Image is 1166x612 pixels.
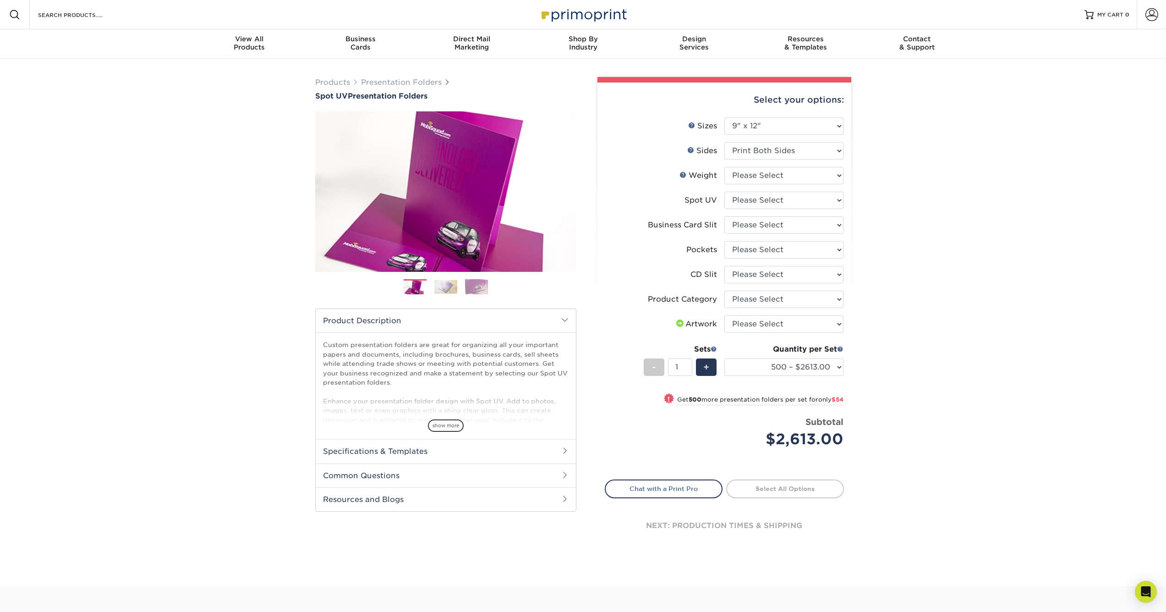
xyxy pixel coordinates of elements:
[434,280,457,294] img: Presentation Folders 02
[731,428,843,450] div: $2,613.00
[1135,581,1157,603] div: Open Intercom Messenger
[605,480,723,498] a: Chat with a Print Pro
[690,269,717,280] div: CD Slit
[416,35,527,51] div: Marketing
[527,35,639,43] span: Shop By
[316,309,576,332] h2: Product Description
[639,29,750,59] a: DesignServices
[361,78,442,87] a: Presentation Folders
[832,396,843,403] span: $54
[37,9,126,20] input: SEARCH PRODUCTS.....
[527,29,639,59] a: Shop ByIndustry
[639,35,750,51] div: Services
[316,463,576,487] h2: Common Questions
[315,92,576,100] a: Spot UVPresentation Folders
[648,220,717,231] div: Business Card Slit
[861,29,973,59] a: Contact& Support
[677,396,843,405] small: Get more presentation folders per set for
[1125,11,1129,18] span: 0
[724,344,843,355] div: Quantity per Set
[305,35,416,51] div: Cards
[315,78,350,87] a: Products
[684,195,717,206] div: Spot UV
[648,294,717,305] div: Product Category
[404,280,427,296] img: Presentation Folders 01
[305,29,416,59] a: BusinessCards
[674,319,717,330] div: Artwork
[316,439,576,463] h2: Specifications & Templates
[689,396,701,403] strong: 500
[527,35,639,51] div: Industry
[688,121,717,132] div: Sizes
[652,360,656,374] span: -
[818,396,843,403] span: only
[416,35,527,43] span: Direct Mail
[305,35,416,43] span: Business
[416,29,527,59] a: Direct MailMarketing
[687,145,717,156] div: Sides
[605,83,844,117] div: Select your options:
[726,480,844,498] a: Select All Options
[428,419,464,432] span: show more
[315,101,576,282] img: Spot UV 01
[805,417,843,427] strong: Subtotal
[315,92,576,100] h1: Presentation Folders
[686,244,717,255] div: Pockets
[194,29,305,59] a: View AllProducts
[750,35,861,51] div: & Templates
[703,360,709,374] span: +
[194,35,305,43] span: View All
[537,5,629,24] img: Primoprint
[861,35,973,43] span: Contact
[316,487,576,511] h2: Resources and Blogs
[861,35,973,51] div: & Support
[605,498,844,553] div: next: production times & shipping
[668,394,670,404] span: !
[644,344,717,355] div: Sets
[750,29,861,59] a: Resources& Templates
[465,279,488,295] img: Presentation Folders 03
[194,35,305,51] div: Products
[315,92,348,100] span: Spot UV
[750,35,861,43] span: Resources
[679,170,717,181] div: Weight
[1097,11,1123,19] span: MY CART
[639,35,750,43] span: Design
[323,340,569,480] p: Custom presentation folders are great for organizing all your important papers and documents, inc...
